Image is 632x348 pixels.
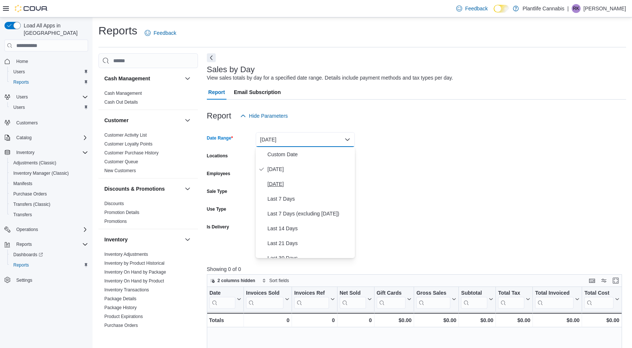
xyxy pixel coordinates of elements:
[104,99,138,105] span: Cash Out Details
[13,93,88,101] span: Users
[207,171,230,177] label: Employees
[339,290,366,309] div: Net Sold
[294,290,329,309] div: Invoices Ref
[104,117,182,124] button: Customer
[10,67,88,76] span: Users
[16,135,31,141] span: Catalog
[246,290,283,309] div: Invoices Sold
[256,132,355,147] button: [DATE]
[268,165,352,174] span: [DATE]
[268,239,352,248] span: Last 21 Days
[207,74,453,82] div: View sales totals by day for a specified date range. Details include payment methods and tax type...
[567,4,569,13] p: |
[584,4,626,13] p: [PERSON_NAME]
[13,69,25,75] span: Users
[461,316,493,325] div: $0.00
[104,287,149,292] a: Inventory Transactions
[234,85,281,100] span: Email Subscription
[13,191,47,197] span: Purchase Orders
[104,159,138,164] a: Customer Queue
[588,276,596,285] button: Keyboard shortcuts
[13,104,25,110] span: Users
[10,261,32,270] a: Reports
[207,206,226,212] label: Use Type
[1,117,91,128] button: Customers
[10,169,88,178] span: Inventory Manager (Classic)
[7,199,91,210] button: Transfers (Classic)
[142,26,179,40] a: Feedback
[104,159,138,165] span: Customer Queue
[256,147,355,258] div: Select listbox
[13,79,29,85] span: Reports
[584,316,619,325] div: $0.00
[10,210,35,219] a: Transfers
[461,290,493,309] button: Subtotal
[104,133,147,138] a: Customer Activity List
[16,150,34,155] span: Inventory
[599,276,608,285] button: Display options
[494,5,509,13] input: Dark Mode
[98,23,137,38] h1: Reports
[21,22,88,37] span: Load All Apps in [GEOGRAPHIC_DATA]
[104,201,124,206] a: Discounts
[339,316,372,325] div: 0
[10,250,46,259] a: Dashboards
[246,290,283,297] div: Invoices Sold
[104,269,166,275] span: Inventory On Hand by Package
[104,185,182,193] button: Discounts & Promotions
[104,90,142,96] span: Cash Management
[13,57,88,66] span: Home
[207,265,626,273] p: Showing 0 of 0
[535,290,579,309] button: Total Invoiced
[104,75,150,82] h3: Cash Management
[104,141,152,147] span: Customer Loyalty Points
[7,250,91,260] a: Dashboards
[1,224,91,235] button: Operations
[268,194,352,203] span: Last 7 Days
[294,316,335,325] div: 0
[416,316,456,325] div: $0.00
[7,178,91,189] button: Manifests
[13,133,34,142] button: Catalog
[10,210,88,219] span: Transfers
[13,93,31,101] button: Users
[237,108,291,123] button: Hide Parameters
[16,58,28,64] span: Home
[7,210,91,220] button: Transfers
[207,135,233,141] label: Date Range
[104,278,164,284] a: Inventory On Hand by Product
[10,103,88,112] span: Users
[104,261,165,266] a: Inventory by Product Historical
[104,270,166,275] a: Inventory On Hand by Package
[16,241,32,247] span: Reports
[13,133,88,142] span: Catalog
[104,322,138,328] span: Purchase Orders
[611,276,620,285] button: Enter fullscreen
[104,168,136,174] span: New Customers
[498,290,524,309] div: Total Tax
[13,225,88,234] span: Operations
[104,210,139,215] span: Promotion Details
[13,240,35,249] button: Reports
[1,147,91,158] button: Inventory
[1,239,91,250] button: Reports
[207,111,231,120] h3: Report
[13,201,50,207] span: Transfers (Classic)
[218,278,255,284] span: 2 columns hidden
[1,133,91,143] button: Catalog
[10,78,88,87] span: Reports
[376,290,411,309] button: Gift Cards
[104,260,165,266] span: Inventory by Product Historical
[246,290,289,309] button: Invoices Sold
[268,254,352,262] span: Last 30 Days
[376,316,411,325] div: $0.00
[207,188,227,194] label: Sale Type
[10,169,72,178] a: Inventory Manager (Classic)
[183,116,192,125] button: Customer
[13,160,56,166] span: Adjustments (Classic)
[13,252,43,258] span: Dashboards
[259,276,292,285] button: Sort fields
[104,141,152,147] a: Customer Loyalty Points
